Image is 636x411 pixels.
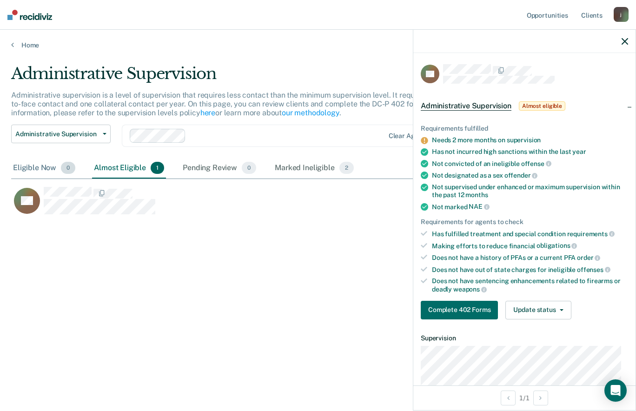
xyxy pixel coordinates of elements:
[421,125,628,133] div: Requirements fulfilled
[432,242,628,250] div: Making efforts to reduce financial
[604,379,627,402] div: Open Intercom Messenger
[413,385,636,410] div: 1 / 1
[11,64,488,91] div: Administrative Supervision
[181,158,258,179] div: Pending Review
[421,101,511,111] span: Administrative Supervision
[572,148,586,155] span: year
[151,162,164,174] span: 1
[273,158,356,179] div: Marked Ineligible
[469,203,489,210] span: NAE
[7,10,52,20] img: Recidiviz
[504,172,538,179] span: offender
[519,101,565,111] span: Almost eligible
[537,242,577,249] span: obligations
[432,183,628,199] div: Not supervised under enhanced or maximum supervision within the past 12
[11,158,77,179] div: Eligible Now
[577,266,610,273] span: offenses
[421,301,498,319] button: Complete 402 Forms
[11,91,488,117] p: Administrative supervision is a level of supervision that requires less contact than the minimum ...
[505,301,571,319] button: Update status
[421,218,628,226] div: Requirements for agents to check
[200,108,215,117] a: here
[15,130,99,138] span: Administrative Supervision
[453,285,487,293] span: weapons
[432,277,628,293] div: Does not have sentencing enhancements related to firearms or deadly
[432,171,628,179] div: Not designated as a sex
[614,7,629,22] div: j
[432,148,628,156] div: Has not incurred high sanctions within the last
[432,230,628,238] div: Has fulfilled treatment and special condition
[61,162,75,174] span: 0
[242,162,256,174] span: 0
[432,265,628,274] div: Does not have out of state charges for ineligible
[339,162,354,174] span: 2
[11,186,548,224] div: CaseloadOpportunityCell-893LA
[92,158,166,179] div: Almost Eligible
[501,391,516,405] button: Previous Opportunity
[521,160,551,167] span: offense
[432,203,628,211] div: Not marked
[413,91,636,121] div: Administrative SupervisionAlmost eligible
[432,159,628,168] div: Not convicted of an ineligible
[421,334,628,342] dt: Supervision
[389,132,428,140] div: Clear agents
[567,230,615,238] span: requirements
[421,301,502,319] a: Navigate to form link
[432,253,628,262] div: Does not have a history of PFAs or a current PFA order
[282,108,339,117] a: our methodology
[465,191,488,199] span: months
[432,136,628,144] div: Needs 2 more months on supervision
[11,41,625,49] a: Home
[533,391,548,405] button: Next Opportunity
